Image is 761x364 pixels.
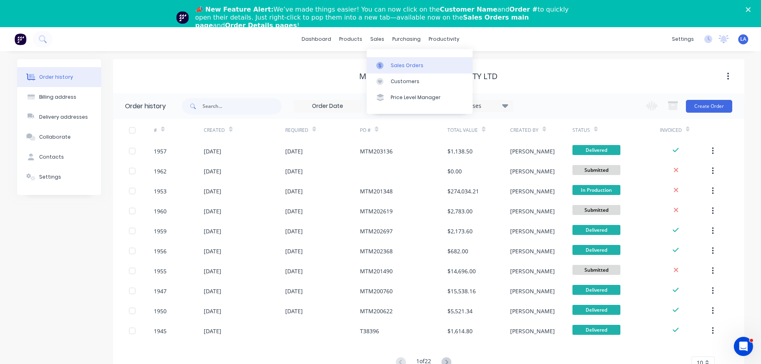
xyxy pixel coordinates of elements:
[39,153,64,161] div: Contacts
[510,127,538,134] div: Created By
[204,207,221,215] div: [DATE]
[204,187,221,195] div: [DATE]
[391,62,423,69] div: Sales Orders
[17,107,101,127] button: Delivery addresses
[360,227,393,235] div: MTM202697
[360,207,393,215] div: MTM202619
[285,119,360,141] div: Required
[39,133,71,141] div: Collaborate
[298,33,335,45] a: dashboard
[125,101,166,111] div: Order history
[447,247,468,255] div: $682.00
[39,74,73,81] div: Order history
[335,33,366,45] div: products
[285,127,308,134] div: Required
[154,127,157,134] div: #
[447,287,476,295] div: $15,538.16
[154,247,167,255] div: 1956
[285,227,303,235] div: [DATE]
[572,205,620,215] span: Submitted
[668,33,698,45] div: settings
[285,187,303,195] div: [DATE]
[154,227,167,235] div: 1959
[359,72,498,81] div: METRO TRAINS MELBOURNE PTY LTD
[294,100,361,112] input: Order Date
[204,147,221,155] div: [DATE]
[154,167,167,175] div: 1962
[686,100,732,113] button: Create Order
[510,167,555,175] div: [PERSON_NAME]
[572,325,620,335] span: Delivered
[154,207,167,215] div: 1960
[391,94,441,101] div: Price Level Manager
[154,147,167,155] div: 1957
[195,14,529,29] b: Sales Orders main page
[285,207,303,215] div: [DATE]
[360,187,393,195] div: MTM201348
[154,327,167,335] div: 1945
[360,287,393,295] div: MTM200760
[367,57,473,73] a: Sales Orders
[204,247,221,255] div: [DATE]
[39,173,61,181] div: Settings
[154,267,167,275] div: 1955
[154,307,167,315] div: 1950
[447,227,473,235] div: $2,173.60
[510,327,555,335] div: [PERSON_NAME]
[285,167,303,175] div: [DATE]
[360,247,393,255] div: MTM202368
[17,127,101,147] button: Collaborate
[14,33,26,45] img: Factory
[360,119,447,141] div: PO #
[510,207,555,215] div: [PERSON_NAME]
[154,287,167,295] div: 1947
[366,33,388,45] div: sales
[746,7,754,12] div: Close
[447,147,473,155] div: $1,138.50
[510,119,572,141] div: Created By
[154,187,167,195] div: 1953
[285,267,303,275] div: [DATE]
[285,147,303,155] div: [DATE]
[740,36,746,43] span: LA
[367,74,473,90] a: Customers
[510,267,555,275] div: [PERSON_NAME]
[447,267,476,275] div: $14,696.00
[285,307,303,315] div: [DATE]
[225,22,297,29] b: Order Details pages
[510,187,555,195] div: [PERSON_NAME]
[360,327,379,335] div: T38396
[447,119,510,141] div: Total Value
[195,6,274,13] b: 📣 New Feature Alert:
[510,287,555,295] div: [PERSON_NAME]
[204,287,221,295] div: [DATE]
[510,307,555,315] div: [PERSON_NAME]
[446,101,513,110] div: 15 Statuses
[204,327,221,335] div: [DATE]
[360,307,393,315] div: MTM200622
[447,327,473,335] div: $1,614.80
[360,147,393,155] div: MTM203136
[447,207,473,215] div: $2,783.00
[510,247,555,255] div: [PERSON_NAME]
[195,6,572,30] div: We’ve made things easier! You can now click on the and to quickly open their details. Just right-...
[17,67,101,87] button: Order history
[176,11,189,24] img: Profile image for Team
[154,119,204,141] div: #
[360,267,393,275] div: MTM201490
[17,167,101,187] button: Settings
[572,185,620,195] span: In Production
[391,78,419,85] div: Customers
[572,245,620,255] span: Delivered
[204,227,221,235] div: [DATE]
[572,225,620,235] span: Delivered
[734,337,753,356] iframe: Intercom live chat
[447,127,478,134] div: Total Value
[39,93,76,101] div: Billing address
[17,87,101,107] button: Billing address
[572,145,620,155] span: Delivered
[367,90,473,105] a: Price Level Manager
[39,113,88,121] div: Delivery addresses
[572,127,590,134] div: Status
[204,127,225,134] div: Created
